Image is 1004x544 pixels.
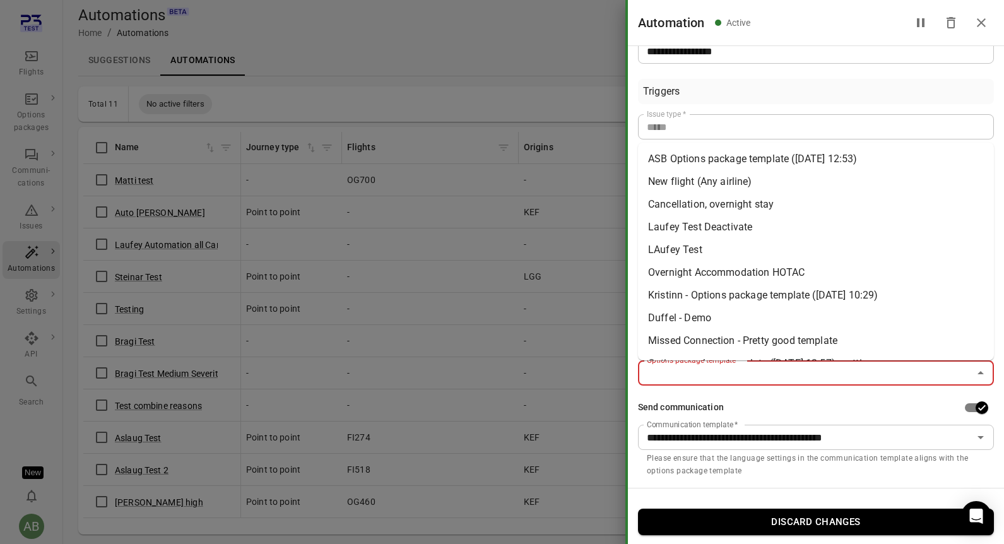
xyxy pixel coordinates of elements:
[647,452,985,478] p: Please ensure that the language settings in the communication template aligns with the options pa...
[908,10,933,35] button: Pause
[643,84,680,99] div: Triggers
[638,148,994,170] li: ASB Options package template ([DATE] 12:53)
[638,352,994,375] li: Options package template ([DATE] 12:57) matti
[638,239,994,261] li: LAufey Test
[647,419,738,430] label: Communication template
[638,509,994,535] button: Discard changes
[638,261,994,284] li: Overnight Accommodation HOTAC
[726,16,751,29] div: Active
[638,307,994,329] li: Duffel - Demo
[638,329,994,352] li: Missed Connection - Pretty good template
[638,216,994,239] li: Laufey Test Deactivate
[972,429,989,446] button: Open
[961,501,991,531] div: Open Intercom Messenger
[638,13,705,33] h1: Automation
[638,284,994,307] li: Kristinn - Options package template ([DATE] 10:29)
[972,364,989,382] button: Close
[638,193,994,216] li: Cancellation, overnight stay
[969,10,994,35] button: Close drawer
[638,170,994,193] li: New flight (Any airline)
[638,401,724,415] div: Send communication
[938,10,964,35] button: Delete
[647,109,686,119] label: Issue type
